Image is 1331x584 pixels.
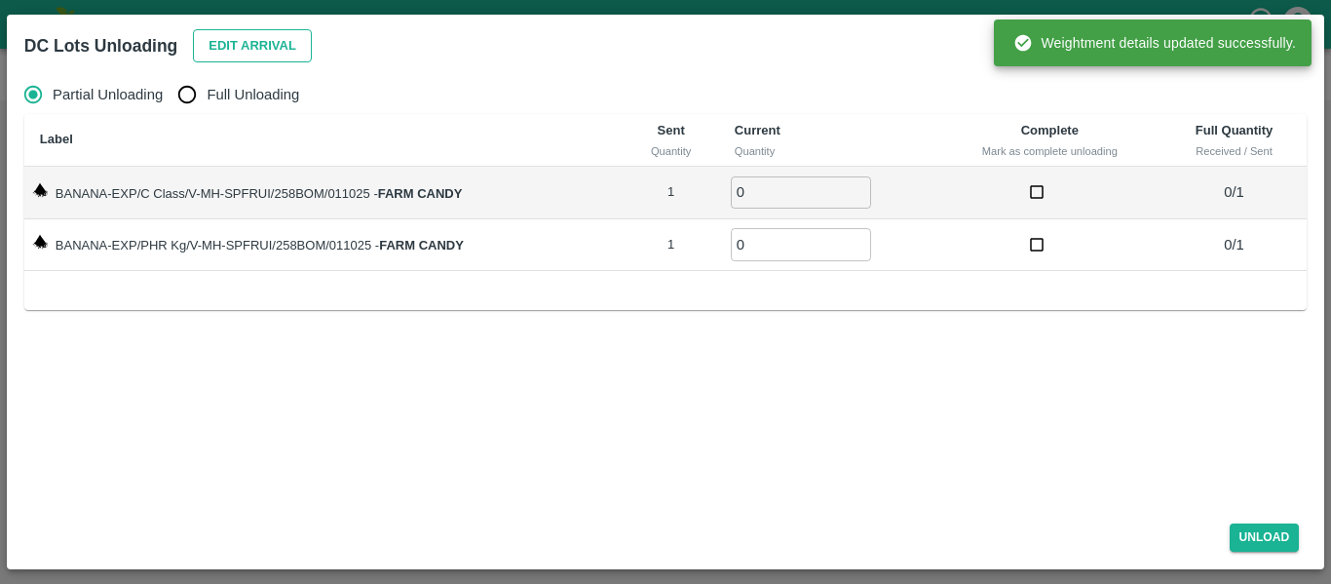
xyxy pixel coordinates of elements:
div: Quantity [638,142,703,160]
span: Full Unloading [207,84,299,105]
span: Partial Unloading [53,84,163,105]
b: Sent [658,123,685,137]
p: 0 / 1 [1169,181,1299,203]
td: BANANA-EXP/C Class/V-MH-SPFRUI/258BOM/011025 - [24,167,624,219]
b: DC Lots Unloading [24,36,177,56]
button: Edit Arrival [193,29,312,63]
td: BANANA-EXP/PHR Kg/V-MH-SPFRUI/258BOM/011025 - [24,219,624,272]
p: 0 / 1 [1169,234,1299,255]
input: 0 [731,228,871,260]
img: weight [32,182,48,198]
b: Current [735,123,780,137]
strong: FARM CANDY [378,186,463,201]
b: Complete [1021,123,1079,137]
strong: FARM CANDY [379,238,464,253]
b: Full Quantity [1196,123,1273,137]
div: Received / Sent [1177,142,1291,160]
input: 0 [731,176,871,209]
b: Label [40,132,73,146]
button: Unload [1230,524,1300,552]
img: weight [32,234,48,250]
td: 1 [623,219,718,272]
div: Weightment details updated successfully. [1013,25,1296,60]
div: Quantity [735,142,923,160]
div: Mark as complete unloading [954,142,1146,160]
td: 1 [623,167,718,219]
